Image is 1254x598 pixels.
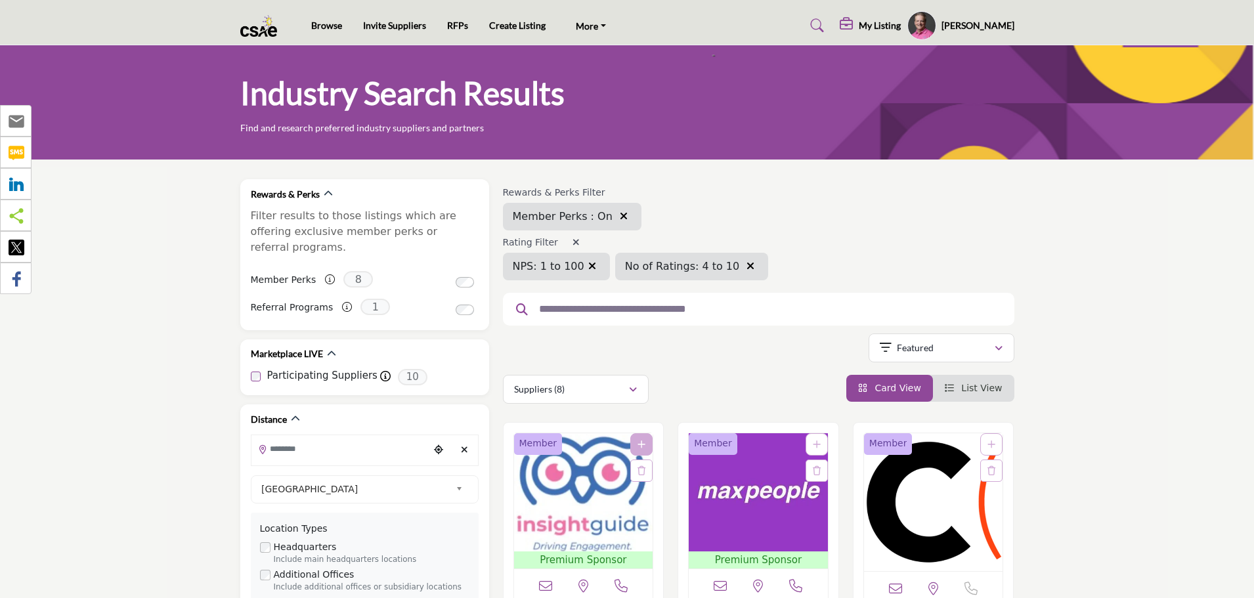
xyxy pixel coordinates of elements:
input: Search Location [251,436,429,461]
h2: Rewards & Perks [251,188,320,201]
span: [GEOGRAPHIC_DATA] [261,481,450,497]
label: Member Perks [251,268,316,291]
h5: My Listing [859,20,901,32]
h1: Industry Search Results [240,73,565,114]
div: Location Types [260,522,469,536]
span: 8 [343,271,373,288]
img: MaxPeople [689,433,828,551]
a: Add To List [813,439,821,450]
div: Choose your current location [429,436,448,464]
label: Participating Suppliers [267,368,378,383]
span: Premium Sponsor [691,553,825,568]
p: Featured [897,341,934,354]
label: Additional Offices [274,568,355,582]
a: RFPs [447,20,468,31]
a: Add To List [638,439,645,450]
img: C AGENCY [864,433,1003,571]
h2: Distance [251,413,287,426]
label: Headquarters [274,540,337,554]
span: Premium Sponsor [517,553,651,568]
span: Member [519,437,557,450]
a: Open Listing in new tab [514,433,653,569]
img: Site Logo [240,15,284,37]
span: No of Ratings: 4 to 10 [625,260,740,272]
a: View List [945,383,1003,393]
p: Filter results to those listings which are offering exclusive member perks or referral programs. [251,208,479,255]
a: Open Listing in new tab [864,433,1003,571]
span: Member [694,437,732,450]
span: Card View [875,383,920,393]
li: Card View [846,375,933,402]
img: Insight Guide [514,433,653,551]
a: Create Listing [489,20,546,31]
input: Switch to Referral Programs [456,305,474,315]
span: Member [869,437,907,450]
h2: Marketplace LIVE [251,347,323,360]
h6: Rewards & Perks Filter [503,187,641,198]
a: Open Listing in new tab [689,433,828,569]
h6: Rating Filter [503,237,769,248]
div: Include additional offices or subsidiary locations [274,582,469,593]
button: Featured [869,333,1014,362]
h5: [PERSON_NAME] [941,19,1014,32]
span: 10 [398,369,427,385]
span: 1 [360,299,390,315]
span: List View [961,383,1002,393]
label: Referral Programs [251,296,334,319]
input: Participating Suppliers checkbox [251,372,261,381]
div: Clear search location [455,436,475,464]
a: Search [798,15,832,36]
button: Show hide supplier dropdown [907,11,936,40]
p: Suppliers (8) [514,383,565,396]
a: Browse [311,20,342,31]
a: View Card [858,383,921,393]
li: List View [933,375,1014,402]
a: More [567,16,615,35]
a: Add To List [987,439,995,450]
div: My Listing [840,18,901,33]
div: Include main headquarters locations [274,554,469,566]
span: NPS: 1 to 100 [513,260,584,272]
span: Member Perks : On [513,210,613,223]
button: Suppliers (8) [503,375,649,404]
input: Switch to Member Perks [456,277,474,288]
a: Invite Suppliers [363,20,426,31]
p: Find and research preferred industry suppliers and partners [240,121,484,135]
